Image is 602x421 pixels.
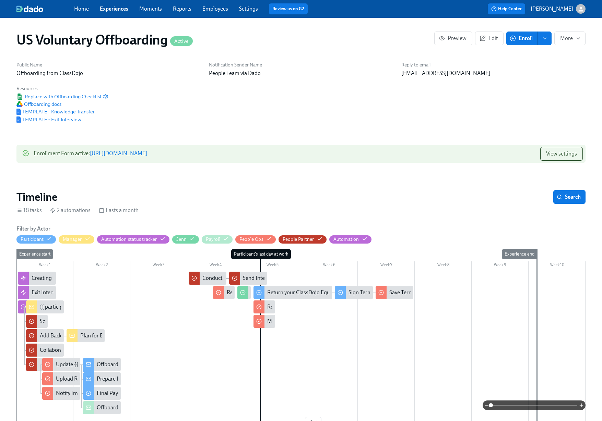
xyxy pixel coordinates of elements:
span: TEMPLATE - Knowledge Transfer [16,108,95,115]
button: Edit [475,32,504,45]
div: Review Offboarding Notices [213,286,235,299]
button: enroll [538,32,552,45]
p: Offboarding from ClassDojo [16,70,201,77]
div: Lasts a month [99,207,139,214]
h6: Resources [16,85,108,92]
div: Prepare for Knowledge Transfer [97,375,172,383]
div: Hide People Ops [239,236,263,243]
div: Send Interview Notes to Manager & S Team Member [229,272,267,285]
div: Return your ClassDojo Equipment [253,286,332,299]
a: Google DocumentTEMPLATE - Exit Interview [16,116,81,123]
div: Creating Optional Knowledge Transfer Document [18,272,56,285]
a: Experiences [100,5,128,12]
div: Conduct Exit Call [189,272,227,285]
div: Final Paycheck Authorization [83,387,121,400]
button: Preview [434,32,472,45]
div: Hide People Partner [283,236,314,243]
h6: Notification Sender Name [209,62,393,68]
span: Edit [481,35,498,42]
a: Reports [173,5,191,12]
div: Hide Automation [333,236,359,243]
a: Google DriveOffboarding docs [16,101,61,108]
div: Week 1 [16,261,73,270]
div: Prepare for Knowledge Transfer [83,372,121,385]
div: Upload Resignation Notice to Google drive [42,372,80,385]
div: Hide Participant [21,236,44,243]
div: Offboarding Process Notice [97,361,162,368]
div: Upload Resignation Notice to Google drive [56,375,155,383]
div: Add Backfill to Hiring Plan [26,329,64,342]
button: Automation [329,235,371,244]
div: Update {{ participant.firstName }}'s Rippling profile with termination information [56,361,245,368]
button: Help Center [488,3,525,14]
div: Collaborate with {{ manager.firstName }} on termination messaging [40,346,199,354]
p: People Team via Dado [209,70,393,77]
span: Active [170,39,193,44]
div: Notify Immigration Attorney [56,389,122,397]
div: Week 2 [73,261,130,270]
span: Search [558,194,581,200]
div: Week 8 [415,261,472,270]
div: Creating Optional Knowledge Transfer Document [32,274,147,282]
span: View settings [546,150,577,157]
p: [EMAIL_ADDRESS][DOMAIN_NAME] [401,70,586,77]
a: Google SheetReplace with Offboarding Checklist [16,93,102,100]
div: Move Google Drive folder [253,315,275,328]
div: Exit Interview Creation [18,286,56,299]
div: Return your ClassDojo Equipment [267,289,347,296]
div: Week 5 [244,261,301,270]
img: Google Drive [16,101,23,107]
div: Notify Immigration Attorney [42,387,80,400]
div: Save Termination Certificate [389,289,455,296]
div: Hide Manager [63,236,82,243]
div: Collaborate with {{ manager.firstName }} on termination messaging [26,344,64,357]
div: {{ participant.fullName }}'s Termination is on {{ participant.terminationDate | MM-DD-YYYY }} [26,300,64,313]
div: Plan for Backfill [80,332,117,339]
a: Google DocumentTEMPLATE - Knowledge Transfer [16,108,95,115]
img: Google Document [16,109,21,115]
div: Review Offboarding Notices [227,289,293,296]
a: Employees [202,5,228,12]
div: Plan for Backfill [67,329,105,342]
button: Review us on G2 [269,3,308,14]
div: Schedule Exit Call [26,315,48,328]
div: Enrollment Form active : [34,147,147,161]
h2: Timeline [16,190,57,204]
a: Review us on G2 [272,5,304,12]
p: [PERSON_NAME] [531,5,573,13]
div: Participant's last day at work [231,249,291,259]
span: TEMPLATE - Exit Interview [16,116,81,123]
div: {{ participant.fullName }}'s Termination is on {{ participant.terminationDate | MM-DD-YYYY }} [40,303,257,311]
h6: Filter by Actor [16,225,50,233]
div: Save Termination Certificate [376,286,414,299]
button: Automation status tracker [97,235,169,244]
div: 2 automations [50,207,91,214]
div: Offboarding Process Notice [83,358,121,371]
button: Jenn [172,235,199,244]
span: Offboarding docs [16,101,61,108]
button: Payroll [202,235,232,244]
div: Remove Kisi Access [267,303,313,311]
h6: Public Name [16,62,201,68]
div: Schedule Exit Call [40,318,81,325]
a: Settings [239,5,258,12]
button: Search [553,190,586,204]
div: 18 tasks [16,207,42,214]
div: Exit Interview Creation [32,289,84,296]
span: Enroll [511,35,533,42]
a: Home [74,5,89,12]
div: Conduct Exit Call [202,274,242,282]
div: Add Backfill to Hiring Plan [40,332,101,339]
img: Google Document [16,116,21,123]
h6: Reply-to email [401,62,586,68]
button: More [554,32,586,45]
button: People Ops [235,235,276,244]
div: Experience end [502,249,537,259]
button: [PERSON_NAME] [531,4,586,14]
span: Help Center [491,5,522,12]
button: Manager [59,235,94,244]
a: [URL][DOMAIN_NAME] [90,150,147,157]
span: More [560,35,580,42]
img: Google Sheet [16,94,23,100]
button: Participant [16,235,56,244]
